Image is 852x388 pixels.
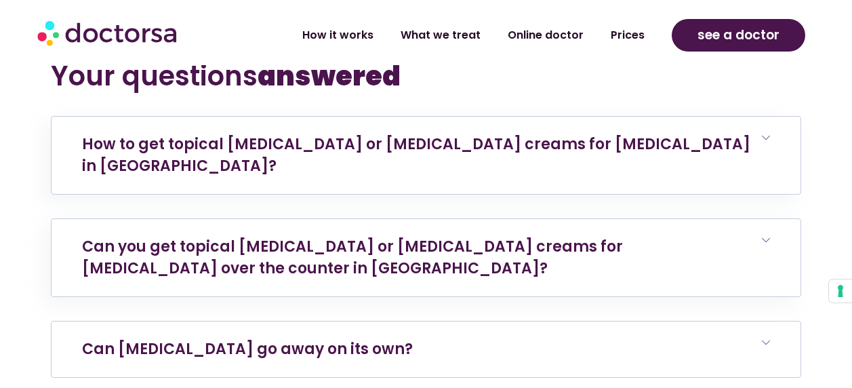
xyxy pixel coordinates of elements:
[52,117,800,194] h6: How to get topical [MEDICAL_DATA] or [MEDICAL_DATA] creams for [MEDICAL_DATA] in [GEOGRAPHIC_DATA]?
[697,24,779,46] span: see a doctor
[52,219,800,296] h6: Can you get topical [MEDICAL_DATA] or [MEDICAL_DATA] creams for [MEDICAL_DATA] over the counter i...
[597,20,658,51] a: Prices
[289,20,387,51] a: How it works
[82,236,623,279] a: Can you get topical [MEDICAL_DATA] or [MEDICAL_DATA] creams for [MEDICAL_DATA] over the counter i...
[52,322,800,377] h6: Can [MEDICAL_DATA] go away on its own?
[51,60,800,92] h2: Your questions
[672,19,805,52] a: see a doctor
[229,20,658,51] nav: Menu
[829,279,852,303] button: Your consent preferences for tracking technologies
[494,20,597,51] a: Online doctor
[82,134,750,176] a: How to get topical [MEDICAL_DATA] or [MEDICAL_DATA] creams for [MEDICAL_DATA] in [GEOGRAPHIC_DATA]?
[82,338,413,360] a: Can [MEDICAL_DATA] go away on its own?
[258,57,401,95] b: answered
[387,20,494,51] a: What we treat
